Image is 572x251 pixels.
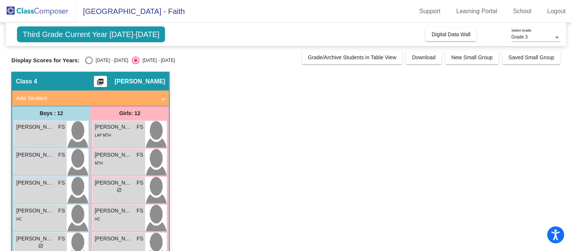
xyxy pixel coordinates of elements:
span: [PERSON_NAME] [16,235,54,243]
span: HC [16,217,21,221]
span: Grade 3 [512,34,528,40]
button: Digital Data Wall [426,28,477,41]
span: do_not_disturb_alt [38,243,43,248]
span: [PERSON_NAME] [115,78,165,85]
a: School [507,5,538,17]
span: [PERSON_NAME] [95,151,132,159]
span: Display Scores for Years: [11,57,80,64]
mat-expansion-panel-header: Add Student [12,91,169,106]
span: FS [136,151,143,159]
span: Digital Data Wall [432,31,471,37]
span: [GEOGRAPHIC_DATA] - Faith [75,5,185,17]
mat-icon: picture_as_pdf [96,78,105,89]
span: FS [58,123,65,131]
div: [DATE] - [DATE] [93,57,128,64]
span: Download [412,54,436,60]
span: LAP MTH [95,133,111,137]
span: FS [136,123,143,131]
span: FS [58,151,65,159]
mat-panel-title: Add Student [16,94,156,103]
span: [PERSON_NAME] [16,123,54,131]
div: [DATE] - [DATE] [140,57,175,64]
a: Logout [541,5,572,17]
span: Third Grade Current Year [DATE]-[DATE] [17,26,165,42]
span: [PERSON_NAME] [16,151,54,159]
a: Learning Portal [451,5,504,17]
span: [PERSON_NAME] [95,179,132,187]
span: New Small Group [452,54,493,60]
span: MTH [95,161,103,165]
div: Girls: 12 [90,106,169,121]
span: [PERSON_NAME] [95,207,132,215]
span: FS [58,179,65,187]
span: FS [136,179,143,187]
span: Class 4 [16,78,37,85]
span: do_not_disturb_alt [117,187,122,192]
span: FS [58,235,65,243]
span: FS [136,207,143,215]
span: Saved Small Group [509,54,554,60]
a: Support [414,5,447,17]
span: Grade/Archive Students in Table View [308,54,397,60]
span: [PERSON_NAME] [16,207,54,215]
span: [PERSON_NAME] [95,235,132,243]
button: Print Students Details [94,76,107,87]
span: FS [136,235,143,243]
span: HC [95,217,100,221]
span: FS [58,207,65,215]
span: [PERSON_NAME] [95,123,132,131]
button: Grade/Archive Students in Table View [302,51,403,64]
mat-radio-group: Select an option [85,57,175,64]
button: New Small Group [446,51,499,64]
div: Boys : 12 [12,106,90,121]
span: [PERSON_NAME] [16,179,54,187]
button: Saved Small Group [503,51,560,64]
button: Download [406,51,442,64]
